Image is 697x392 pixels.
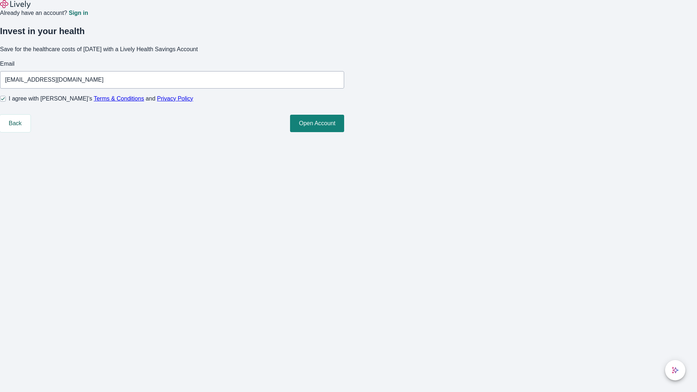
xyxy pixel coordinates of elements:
a: Sign in [69,10,88,16]
a: Privacy Policy [157,95,193,102]
a: Terms & Conditions [94,95,144,102]
button: chat [665,360,685,380]
span: I agree with [PERSON_NAME]’s and [9,94,193,103]
button: Open Account [290,115,344,132]
svg: Lively AI Assistant [672,367,679,374]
